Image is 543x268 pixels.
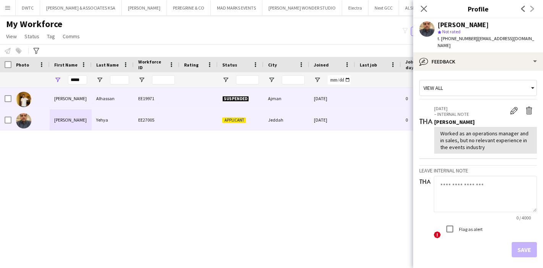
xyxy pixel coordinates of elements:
[184,62,199,68] span: Rating
[423,84,443,91] span: View all
[401,88,451,109] div: 0
[314,62,329,68] span: Joined
[167,0,211,15] button: PEREGRINE & CO
[134,109,179,130] div: EE27005
[438,36,477,41] span: t. [PHONE_NUMBER]
[222,117,246,123] span: Applicant
[442,29,461,34] span: Not rated
[268,76,275,83] button: Open Filter Menu
[24,33,39,40] span: Status
[3,31,20,41] a: View
[413,52,543,71] div: Feedback
[21,31,42,41] a: Status
[134,88,179,109] div: EE19971
[138,76,145,83] button: Open Filter Menu
[438,36,534,48] span: | [EMAIL_ADDRESS][DOMAIN_NAME]
[263,88,309,109] div: Ajman
[16,92,31,107] img: Sami Alhassan
[368,0,399,15] button: Next GCC
[434,111,506,117] p: – INTERNAL NOTE
[6,18,62,30] span: My Workforce
[342,0,368,15] button: Electra
[411,27,449,36] button: Everyone5,949
[360,62,377,68] span: Last job
[268,62,277,68] span: City
[282,75,305,84] input: City Filter Input
[510,215,537,221] span: 0 / 4000
[40,0,122,15] button: [PERSON_NAME] & ASSOCIATES KSA
[211,0,262,15] button: MAD MARKS EVENTS
[96,76,103,83] button: Open Filter Menu
[54,62,78,68] span: First Name
[122,0,167,15] button: [PERSON_NAME]
[50,109,92,130] div: [PERSON_NAME]
[50,88,92,109] div: [PERSON_NAME]
[92,88,134,109] div: Alhassan
[68,75,87,84] input: First Name Filter Input
[401,109,451,130] div: 0
[16,62,29,68] span: Photo
[92,109,134,130] div: Yehya
[406,59,437,70] span: Jobs (last 90 days)
[222,76,229,83] button: Open Filter Menu
[399,0,451,15] button: ALSERKAL ADVISORY
[6,33,17,40] span: View
[309,88,355,109] div: [DATE]
[434,231,441,238] span: !
[262,0,342,15] button: [PERSON_NAME] WONDER STUDIO
[263,109,309,130] div: Jeddah
[152,75,175,84] input: Workforce ID Filter Input
[110,75,129,84] input: Last Name Filter Input
[16,0,40,15] button: DWTC
[457,226,483,232] label: Flag as alert
[309,109,355,130] div: [DATE]
[60,31,83,41] a: Comms
[138,59,166,70] span: Workforce ID
[434,106,506,111] p: [DATE]
[54,76,61,83] button: Open Filter Menu
[96,62,119,68] span: Last Name
[413,4,543,14] h3: Profile
[419,167,537,174] h3: Leave internal note
[63,33,80,40] span: Comms
[16,113,31,128] img: Sami Yehya
[44,31,58,41] a: Tag
[222,96,249,102] span: Suspended
[236,75,259,84] input: Status Filter Input
[314,76,321,83] button: Open Filter Menu
[222,62,237,68] span: Status
[438,21,489,28] div: [PERSON_NAME]
[434,119,537,125] div: [PERSON_NAME]
[47,33,55,40] span: Tag
[32,46,41,55] app-action-btn: Advanced filters
[328,75,351,84] input: Joined Filter Input
[440,130,531,151] div: Worked as an operations manager and in sales, but no relevant experience in the events industry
